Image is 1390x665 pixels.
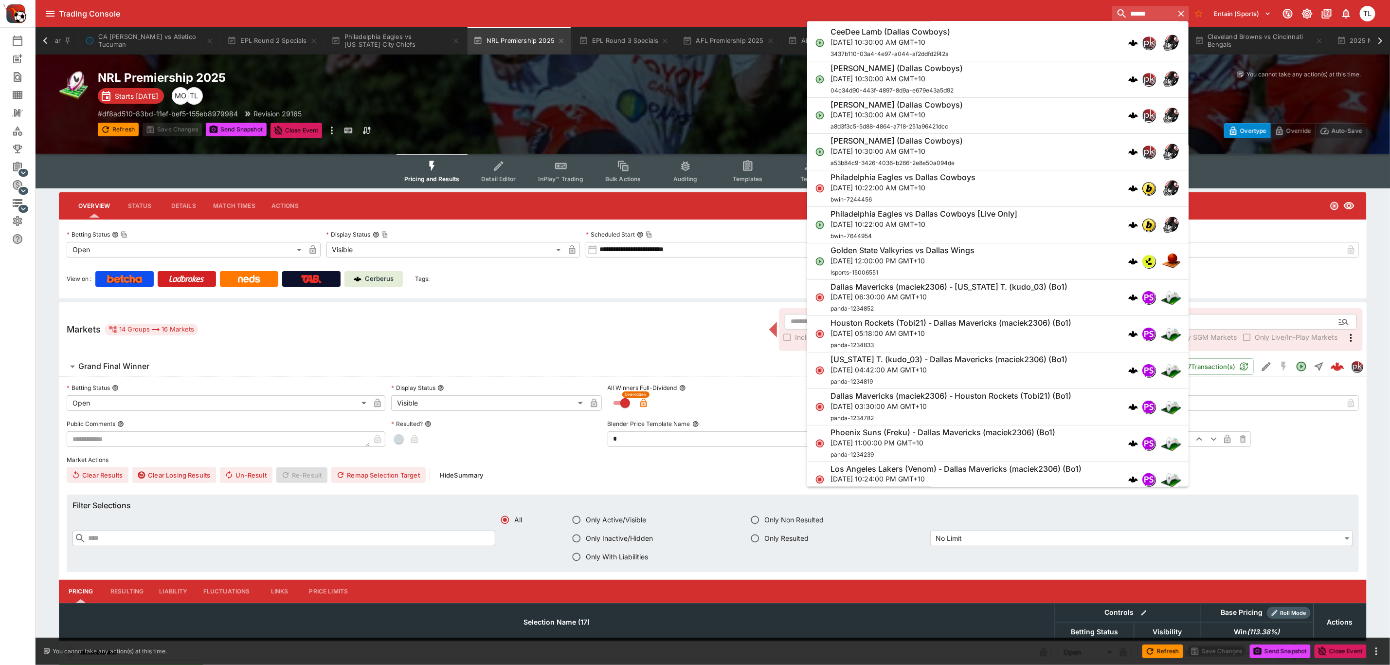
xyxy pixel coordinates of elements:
button: Betting StatusCopy To Clipboard [112,231,119,238]
div: Event type filters [397,154,1029,188]
img: Cerberus [354,275,361,283]
svg: Open [1296,361,1307,372]
button: Price Limits [302,580,356,603]
span: bwin-7244456 [830,196,872,203]
button: Scheduled StartCopy To Clipboard [637,231,644,238]
div: Tournaments [12,143,39,155]
label: Market Actions [67,453,1359,467]
svg: Closed [815,366,825,376]
button: Pricing [59,580,103,603]
span: 3437b110-03a4-4e97-a044-af2ddfd2f42a [830,50,949,57]
p: [DATE] 03:30:00 AM GMT+10 [830,401,1071,411]
svg: Closed [815,402,825,412]
h6: Phoenix Suns (Freku) - Dallas Mavericks (maciek2306) (Bo1) [830,427,1055,438]
button: Close Event [271,123,323,138]
button: SGM Disabled [1275,358,1293,375]
h6: Dallas Mavericks (maciek2306) - [US_STATE] T. (kudo_03) (Bo1) [830,282,1067,292]
svg: Closed [815,475,825,485]
p: [DATE] 10:24:00 PM GMT+10 [830,474,1082,484]
img: esports.png [1161,361,1181,381]
span: 04c34d90-443f-4897-8d9a-e679e43a5d92 [830,87,954,94]
a: 62c355e1-3aee-43b5-9e98-981e4452ad3c [1328,357,1347,376]
img: basketball.png [1161,252,1181,271]
button: more [1371,646,1382,657]
img: lsports.jpeg [1142,255,1155,268]
div: Base Pricing [1217,607,1267,619]
p: Revision 29165 [253,109,302,119]
button: 65397Transaction(s) [1166,358,1254,375]
span: InPlay™ Trading [539,175,583,183]
img: esports.png [1161,325,1181,344]
img: american_football.png [1161,106,1181,126]
div: Search [12,71,39,83]
button: Public Comments [117,421,124,427]
div: Infrastructure [12,197,39,209]
h2: Copy To Clipboard [98,70,732,85]
div: cerberus [1128,330,1138,339]
button: AFL Premiership 2025 [677,27,780,55]
svg: More [1345,332,1357,344]
svg: Visible [1343,200,1355,212]
th: Controls [1054,603,1200,622]
div: Open [67,395,370,411]
button: Copy To Clipboard [381,231,388,238]
p: [DATE] 04:42:00 AM GMT+10 [830,365,1067,375]
button: Override [1270,123,1316,138]
img: pricekinetics.png [1142,37,1155,49]
span: Only SGM Markets [1176,332,1237,342]
button: Details [162,194,205,218]
p: Betting Status [67,230,110,239]
img: pandascore.png [1142,328,1155,341]
span: Only Non Resulted [764,515,824,525]
img: american_football.png [1161,215,1181,235]
button: Toggle light/dark mode [1299,5,1316,22]
button: Betting Status [112,385,119,391]
button: Open [1293,358,1310,375]
span: Bulk Actions [605,175,641,183]
p: Scheduled Start [586,230,635,239]
div: pricekinetics [1142,109,1155,123]
button: All Winners Full-Dividend [679,385,686,391]
button: EPL Round 2 Specials [221,27,323,55]
img: logo-cerberus.svg [1128,330,1138,339]
svg: Open [815,111,825,121]
img: esports.png [1161,397,1181,417]
div: bwin [1142,218,1155,232]
button: Fluctuations [196,580,258,603]
div: cerberus [1128,184,1138,194]
span: Only Inactive/Hidden [586,533,653,543]
button: Select Tenant [1209,6,1277,21]
p: Display Status [326,230,371,239]
img: esports.png [1161,470,1181,490]
button: Trent Lewis [1357,3,1378,24]
p: You cannot take any action(s) at this time. [1246,70,1361,79]
div: pandascore [1142,364,1155,378]
div: cerberus [1128,475,1138,485]
p: Cerberus [365,274,394,284]
span: Re-Result [276,467,327,483]
button: CA Sarmiento vs Atletico Tucuman [79,27,219,55]
img: esports.png [1161,434,1181,453]
p: [DATE] 05:18:00 AM GMT+10 [830,329,1071,339]
svg: Closed [815,330,825,339]
h6: Dallas Mavericks (maciek2306) - Houston Rockets (Tobi21) (Bo1) [830,391,1071,401]
img: PriceKinetics Logo [3,2,26,25]
p: Starts [DATE] [115,91,158,101]
p: Auto-Save [1332,126,1362,136]
div: Trading Console [59,9,1108,19]
span: bwin-7644954 [830,232,872,240]
img: Neds [238,275,260,283]
p: You cannot take any action(s) at this time. [53,647,167,656]
img: TabNZ [301,275,322,283]
button: Match Times [205,194,263,218]
button: NRL Premiership 2025 [468,27,571,55]
p: Overtype [1240,126,1266,136]
button: Status [118,194,162,218]
button: Grand Final Winner [59,357,1166,376]
button: No Bookmarks [1191,6,1207,21]
img: pricekinetics.png [1142,110,1155,122]
h6: [PERSON_NAME] (Dallas Cowboys) [830,100,963,110]
img: esports.png [1161,288,1181,308]
p: Blender Price Template Name [608,420,690,428]
div: Sports Pricing [12,179,39,191]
